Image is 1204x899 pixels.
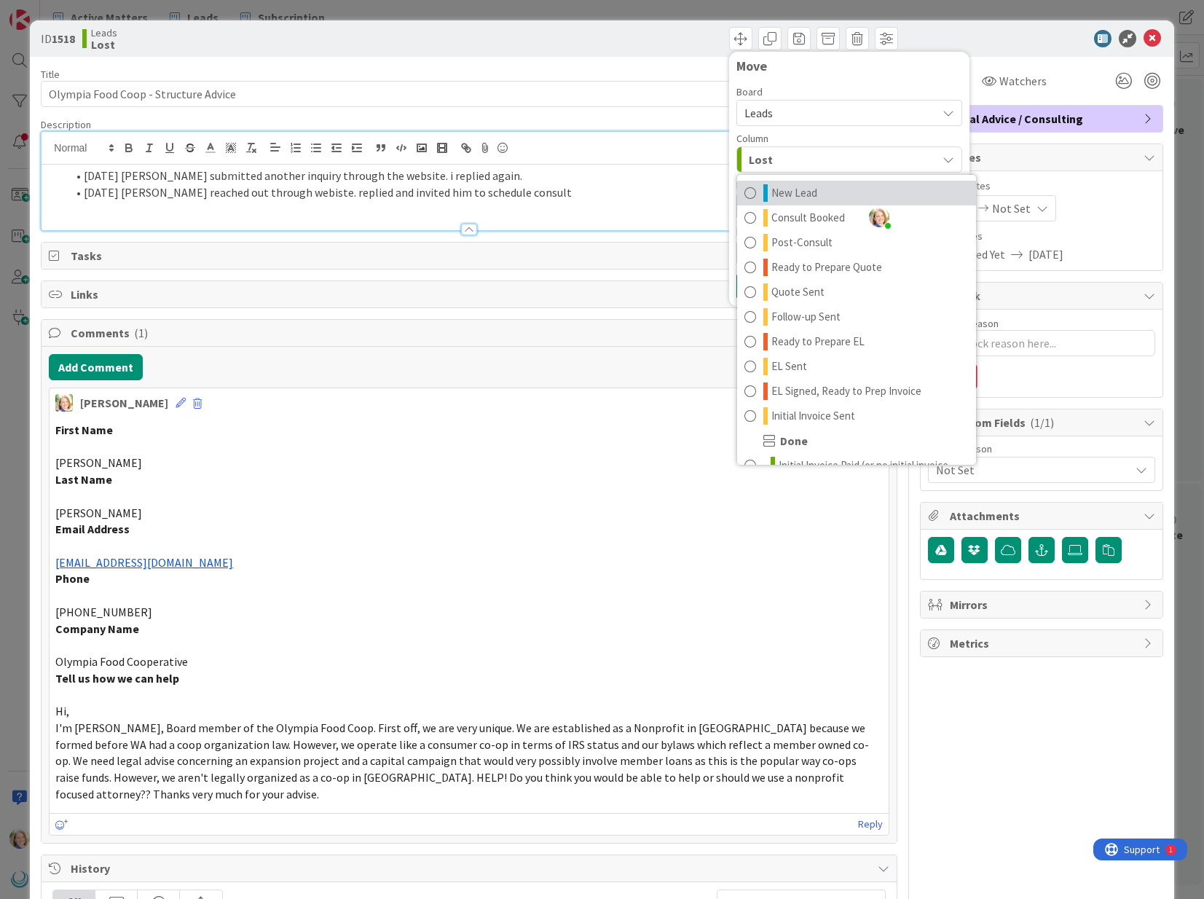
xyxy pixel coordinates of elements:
b: 1518 [52,31,75,46]
span: Links [71,286,870,303]
span: Legal Advice / Consulting [950,110,1136,127]
span: Block [950,287,1136,305]
a: [EMAIL_ADDRESS][DOMAIN_NAME] [55,555,233,570]
li: [DATE] [PERSON_NAME] submitted another inquiry through the website. i replied again. [66,168,889,184]
span: Lost [749,150,773,169]
button: Add Comment [49,354,143,380]
span: Metrics [950,635,1136,652]
li: [DATE] [PERSON_NAME] reached out through webiste. replied and invited him to schedule consult [66,184,889,201]
div: Move [736,59,962,74]
strong: Email Address [55,522,130,536]
span: Done [780,432,808,449]
img: AD [55,394,73,412]
span: Leads [91,27,117,39]
b: Lost [91,39,117,50]
span: Mirrors [950,596,1136,613]
a: New Lead [737,181,976,205]
span: Initial Invoice Paid (or no initial invoice due) [779,457,969,492]
span: ID [41,30,75,47]
span: Leads [744,106,773,120]
span: Olympia Food Cooperative [55,654,188,669]
a: Ready to Prepare EL [737,329,976,354]
span: Planned Dates [928,178,1155,194]
span: New Lead [771,184,817,202]
a: Post-Consult [737,230,976,255]
span: Tasks [71,247,870,264]
strong: First Name [55,423,113,437]
span: Dates [950,149,1136,166]
span: Hi, [55,704,69,718]
span: Not Set [936,461,1130,479]
span: [PERSON_NAME] [55,455,142,470]
a: Consult Booked [737,205,976,230]
span: Follow-up Sent [771,308,841,326]
strong: Company Name [55,621,139,636]
a: Initial Invoice Paid (or no initial invoice due) [737,453,976,495]
a: Ready to Prepare Quote [737,255,976,280]
button: Lost [736,146,962,173]
span: [PHONE_NUMBER] [55,605,152,619]
span: Custom Fields [950,414,1136,431]
span: Description [41,118,91,131]
span: Ready to Prepare Quote [771,259,882,276]
span: Not Set [992,200,1031,217]
span: Attachments [950,507,1136,525]
div: 1 [76,6,79,17]
a: Reply [858,815,883,833]
span: Actual Dates [928,229,1155,244]
input: type card name here... [41,81,897,107]
span: Quote Sent [771,283,825,301]
strong: Last Name [55,472,112,487]
img: Sl300r1zNejTcUF0uYcJund7nRpyjiOK.jpg [869,207,889,227]
span: [PERSON_NAME] [55,506,142,520]
span: Watchers [999,72,1047,90]
span: EL Sent [771,358,807,375]
a: Quote Sent [737,280,976,305]
a: EL Signed, Ready to Prep Invoice [737,379,976,404]
span: History [71,860,870,877]
div: Cancel Reason [928,444,1155,454]
span: ( 1 ) [134,326,148,340]
span: [DATE] [1028,246,1063,263]
div: [PERSON_NAME] [80,394,168,412]
span: Comments [71,324,870,342]
a: EL Sent [737,354,976,379]
strong: Phone [55,571,90,586]
span: Consult Booked [771,209,845,227]
span: ( 1/1 ) [1030,415,1054,430]
span: Board [736,87,763,97]
label: Title [41,68,60,81]
span: Support [31,2,66,20]
a: Initial Invoice Sent [737,404,976,428]
span: EL Signed, Ready to Prep Invoice [771,382,921,400]
a: Follow-up Sent [737,305,976,329]
span: Column [736,133,768,144]
span: I'm [PERSON_NAME], Board member of the Olympia Food Coop. First off, we are very unique. We are e... [55,721,869,801]
strong: Tell us how we can help [55,671,179,686]
span: Ready to Prepare EL [771,333,865,350]
div: Lost [736,174,977,466]
span: Initial Invoice Sent [771,407,855,425]
span: Post-Consult [771,234,833,251]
